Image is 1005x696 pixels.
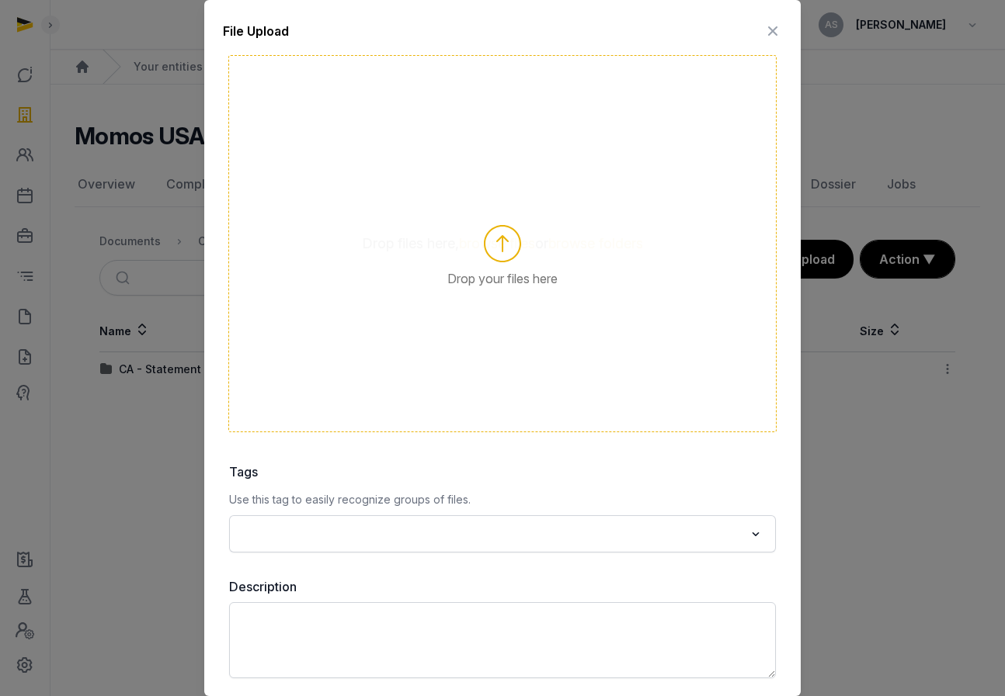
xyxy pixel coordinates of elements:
[228,55,777,432] div: Drop your files here
[237,520,768,548] div: Search for option
[229,462,776,481] label: Tags
[223,50,782,438] div: Uppy Dashboard
[238,523,744,545] input: Search for option
[229,490,776,509] p: Use this tag to easily recognize groups of files.
[229,577,776,596] label: Description
[223,22,289,40] div: File Upload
